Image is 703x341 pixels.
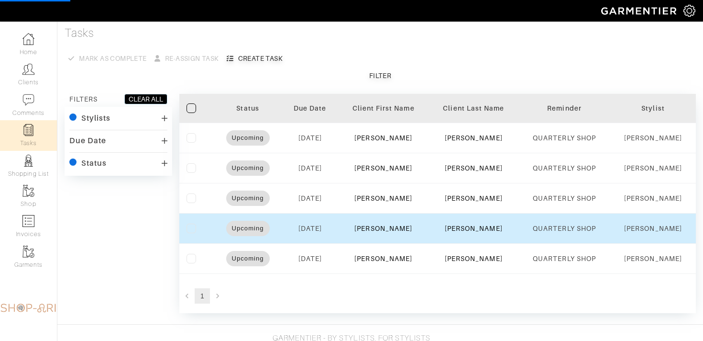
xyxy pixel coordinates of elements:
div: Stylists [81,114,110,123]
span: [DATE] [298,255,322,262]
span: [DATE] [298,164,322,172]
div: Client Last Name [436,103,511,113]
div: QUARTERLY SHOP [526,163,603,173]
a: [PERSON_NAME] [354,194,412,202]
span: [DATE] [298,194,322,202]
div: [PERSON_NAME] [617,224,689,233]
div: Due Date [69,136,106,146]
span: Upcoming [226,163,270,173]
div: [PERSON_NAME] [617,254,689,263]
img: garments-icon-b7da505a4dc4fd61783c78ac3ca0ef83fa9d6f193b1c9dc38574b1d14d53ca28.png [22,185,34,197]
img: garments-icon-b7da505a4dc4fd61783c78ac3ca0ef83fa9d6f193b1c9dc38574b1d14d53ca28.png [22,246,34,258]
nav: pagination navigation [179,288,696,304]
button: page 1 [195,288,210,304]
div: [PERSON_NAME] [617,133,689,143]
span: Upcoming [226,133,270,143]
a: [PERSON_NAME] [354,164,412,172]
div: QUARTERLY SHOP [526,193,603,203]
button: Filter [65,67,696,84]
div: QUARTERLY SHOP [526,133,603,143]
button: Create Task [223,50,286,67]
a: [PERSON_NAME] [445,194,503,202]
div: Client First Name [345,103,422,113]
a: [PERSON_NAME] [445,255,503,262]
div: [PERSON_NAME] [617,193,689,203]
a: [PERSON_NAME] [354,134,412,142]
button: CLEAR ALL [124,94,167,104]
div: FILTERS [69,94,98,104]
div: QUARTERLY SHOP [526,254,603,263]
img: garmentier-logo-header-white-b43fb05a5012e4ada735d5af1a66efaba907eab6374d6393d1fbf88cb4ef424d.png [596,2,683,19]
h4: Tasks [65,26,696,40]
img: stylists-icon-eb353228a002819b7ec25b43dbf5f0378dd9e0616d9560372ff212230b889e62.png [22,155,34,167]
span: Upcoming [226,193,270,203]
span: Upcoming [226,254,270,263]
img: orders-icon-0abe47150d42831381b5fb84f609e132dff9fe21cb692f30cb5eec754e2cba89.png [22,215,34,227]
a: [PERSON_NAME] [445,134,503,142]
div: QUARTERLY SHOP [526,224,603,233]
img: reminder-icon-8004d30b9f0a5d33ae49ab947aed9ed385cf756f9e5892f1edd6e32f2345188e.png [22,124,34,136]
img: gear-icon-white-bd11855cb880d31180b6d7d6211b90ccbf57a29d726f0c71d8c61bd08dd39cc2.png [683,5,695,17]
a: [PERSON_NAME] [354,255,412,262]
a: [PERSON_NAME] [445,225,503,232]
div: Status [220,103,275,113]
div: CLEAR ALL [129,94,163,104]
a: [PERSON_NAME] [354,225,412,232]
div: [PERSON_NAME] [617,163,689,173]
div: Filter [369,71,391,80]
div: Create Task [238,54,283,63]
span: [DATE] [298,134,322,142]
img: clients-icon-6bae9207a08558b7cb47a8932f037763ab4055f8c8b6bfacd5dc20c3e0201464.png [22,63,34,75]
div: Status [81,159,107,168]
a: [PERSON_NAME] [445,164,503,172]
span: [DATE] [298,225,322,232]
img: comment-icon-a0a6a9ef722e966f86d9cbdc48e553b5cf19dbc54f86b18d962a5391bc8f6eb6.png [22,94,34,106]
div: Stylist [617,103,689,113]
span: Upcoming [226,224,270,233]
img: dashboard-icon-dbcd8f5a0b271acd01030246c82b418ddd0df26cd7fceb0bd07c9910d44c42f6.png [22,33,34,45]
div: Due Date [289,103,331,113]
div: Reminder [526,103,603,113]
